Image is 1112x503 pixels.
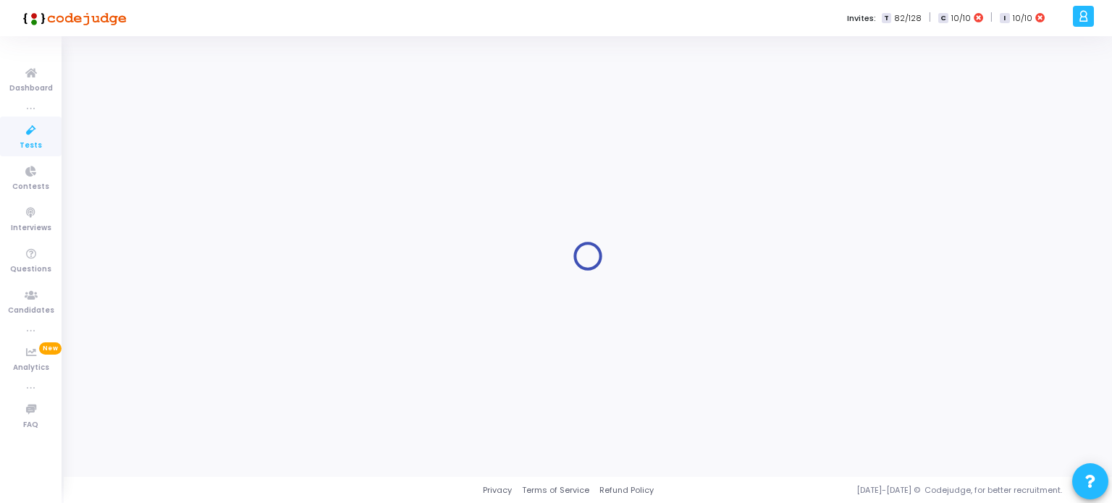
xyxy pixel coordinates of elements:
span: Contests [12,181,49,193]
a: Terms of Service [522,484,589,496]
span: Tests [20,140,42,152]
img: logo [18,4,127,33]
a: Privacy [483,484,512,496]
a: Refund Policy [599,484,654,496]
span: Questions [10,263,51,276]
span: 10/10 [1013,12,1032,25]
div: [DATE]-[DATE] © Codejudge, for better recruitment. [654,484,1094,496]
span: | [990,10,993,25]
span: 10/10 [951,12,971,25]
span: I [1000,13,1009,24]
span: 82/128 [894,12,922,25]
span: FAQ [23,419,38,431]
span: Analytics [13,362,49,374]
span: T [882,13,891,24]
span: Dashboard [9,83,53,95]
span: Interviews [11,222,51,234]
span: | [929,10,931,25]
span: C [938,13,948,24]
span: New [39,342,62,355]
label: Invites: [847,12,876,25]
span: Candidates [8,305,54,317]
